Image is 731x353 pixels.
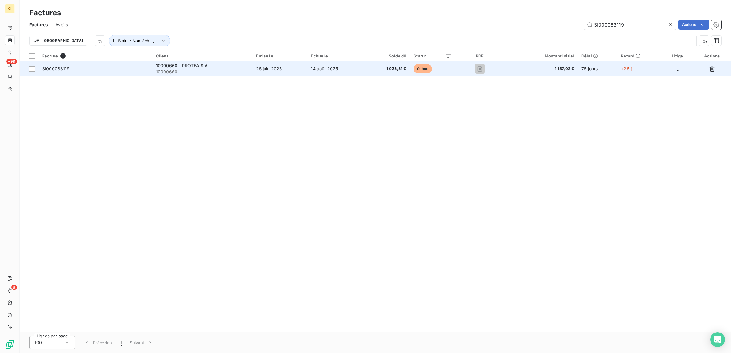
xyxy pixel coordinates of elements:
[710,332,725,347] div: Open Intercom Messenger
[118,38,159,43] span: Statut : Non-échu , ...
[666,53,689,58] div: Litige
[677,66,678,71] span: _
[156,69,249,75] span: 10000660
[156,63,209,68] span: 10000660 - PROTEA S.A.
[60,53,66,59] span: 1
[621,66,632,71] span: +26 j
[29,36,87,46] button: [GEOGRAPHIC_DATA]
[414,53,451,58] div: Statut
[55,22,68,28] span: Avoirs
[368,66,406,72] span: 1 023,31 €
[121,340,122,346] span: 1
[80,336,117,349] button: Précédent
[508,53,574,58] div: Montant initial
[42,53,58,58] span: Facture
[311,53,361,58] div: Échue le
[581,53,614,58] div: Délai
[578,61,617,76] td: 76 jours
[368,53,406,58] div: Solde dû
[42,66,70,71] span: SI000083119
[584,20,676,30] input: Rechercher
[256,53,303,58] div: Émise le
[508,66,574,72] span: 1 137,02 €
[5,340,15,349] img: Logo LeanPay
[307,61,364,76] td: 14 août 2025
[678,20,709,30] button: Actions
[117,336,126,349] button: 1
[696,53,727,58] div: Actions
[29,7,61,18] h3: Factures
[109,35,170,46] button: Statut : Non-échu , ...
[6,59,17,64] span: +99
[126,336,157,349] button: Suivant
[252,61,307,76] td: 25 juin 2025
[156,53,249,58] div: Client
[5,4,15,13] div: GI
[414,64,432,73] span: échue
[621,53,658,58] div: Retard
[459,53,501,58] div: PDF
[35,340,42,346] span: 100
[11,285,17,290] span: 8
[29,22,48,28] span: Factures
